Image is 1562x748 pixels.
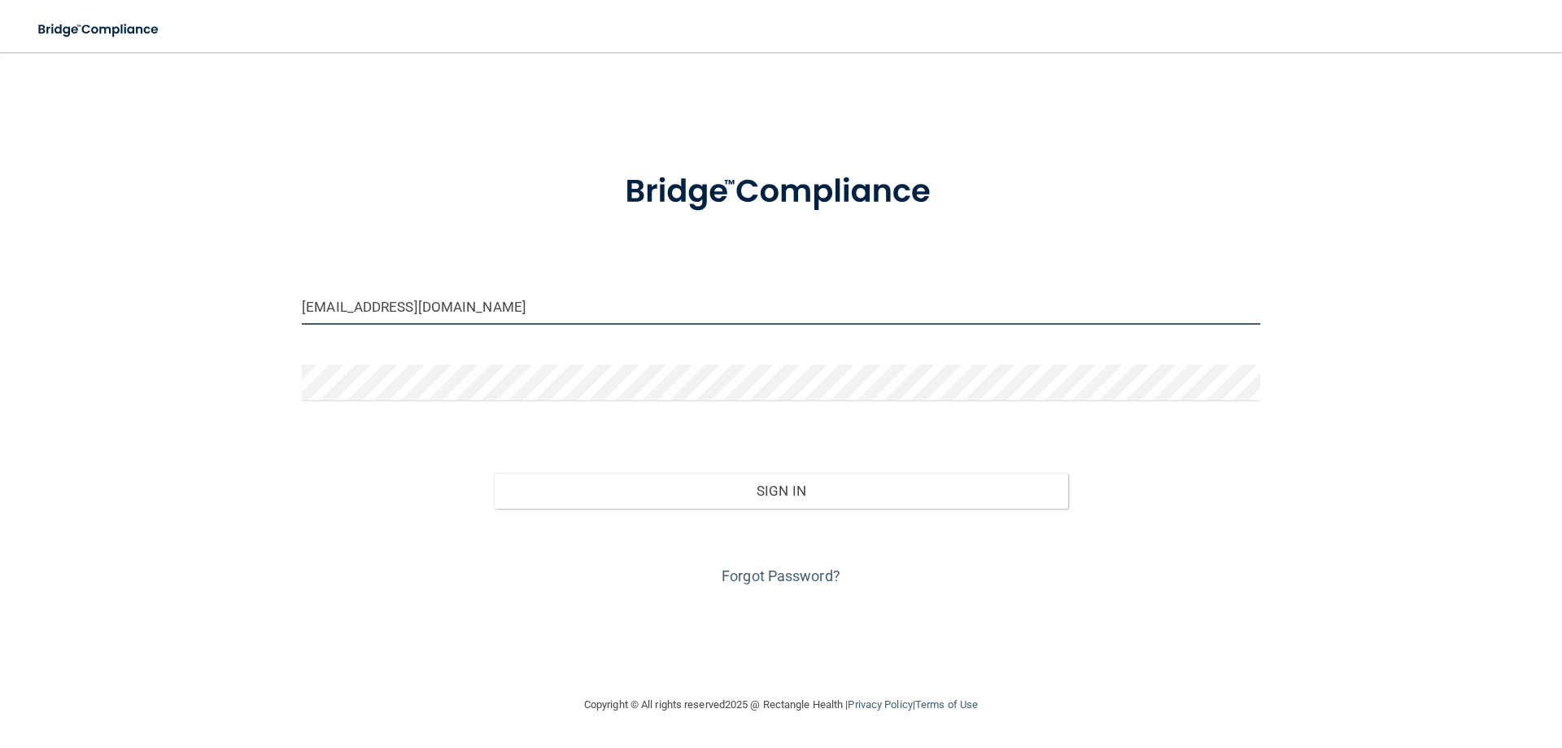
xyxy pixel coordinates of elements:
[848,698,912,711] a: Privacy Policy
[302,288,1260,325] input: Email
[24,13,174,46] img: bridge_compliance_login_screen.278c3ca4.svg
[915,698,978,711] a: Terms of Use
[484,679,1078,731] div: Copyright © All rights reserved 2025 @ Rectangle Health | |
[722,567,840,584] a: Forgot Password?
[591,150,971,234] img: bridge_compliance_login_screen.278c3ca4.svg
[494,473,1069,509] button: Sign In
